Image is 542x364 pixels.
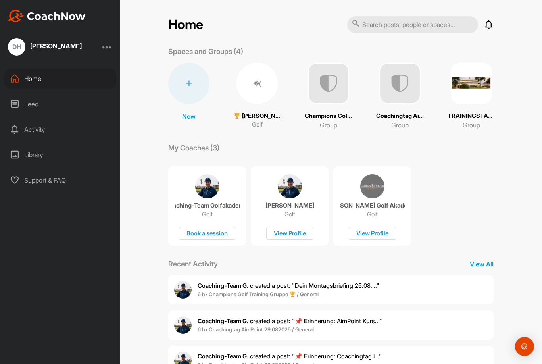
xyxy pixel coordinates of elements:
[4,69,116,89] div: Home
[308,63,349,104] img: uAAAAAElFTkSuQmCC
[8,38,25,56] div: DH
[198,317,248,325] b: Coaching-Team G.
[202,210,213,218] p: Golf
[168,143,219,153] p: My Coaches (3)
[448,63,495,130] a: TRAININGSTAG FITNESS MIT [PERSON_NAME] KAI [GEOGRAPHIC_DATA] [DATE]-[DATE]Group
[470,259,494,269] p: View All
[391,120,409,130] p: Group
[175,202,240,210] p: Coaching-Team Golfakademie
[4,170,116,190] div: Support & FAQ
[168,17,203,33] h2: Home
[4,145,116,165] div: Library
[30,43,82,49] div: [PERSON_NAME]
[233,112,281,121] p: 🏆 [PERSON_NAME] (18,5)
[198,352,382,360] span: created a post : "📌 Erinnerung: Coachingtag i..."
[515,337,534,356] div: Open Intercom Messenger
[252,120,263,129] p: Golf
[265,202,314,210] p: [PERSON_NAME]
[198,291,319,297] b: 6 h • Champions Golf Training Gruppe 🏆 / General
[182,112,196,121] p: New
[195,174,219,198] img: coach avatar
[168,258,218,269] p: Recent Activity
[179,227,235,240] div: Book a session
[305,112,352,121] p: Champions Golf Training Gruppe 🏆
[360,174,384,198] img: coach avatar
[174,316,192,334] img: user avatar
[236,63,278,104] div: �(
[320,120,337,130] p: Group
[198,282,248,289] b: Coaching-Team G.
[305,63,352,130] a: Champions Golf Training Gruppe 🏆Group
[284,210,295,218] p: Golf
[198,282,379,289] span: created a post : "Dein Montagsbriefing 25.08...."
[347,16,478,33] input: Search posts, people or spaces...
[198,317,382,325] span: created a post : "📌 Erinnerung: AimPoint Kurs..."
[448,112,495,121] p: TRAININGSTAG FITNESS MIT [PERSON_NAME] KAI [GEOGRAPHIC_DATA] [DATE]-[DATE]
[266,227,313,240] div: View Profile
[8,10,86,22] img: CoachNow
[349,227,396,240] div: View Profile
[198,352,248,360] b: Coaching-Team G.
[278,174,302,198] img: coach avatar
[233,63,281,130] a: �(🏆 [PERSON_NAME] (18,5)Golf
[340,202,405,210] p: [PERSON_NAME] Golf Akademie
[463,120,480,130] p: Group
[376,63,424,130] a: Coachingtag AimPoint 29.082025Group
[168,46,243,57] p: Spaces and Groups (4)
[379,63,421,104] img: uAAAAAElFTkSuQmCC
[376,112,424,121] p: Coachingtag AimPoint 29.082025
[174,281,192,299] img: user avatar
[367,210,378,218] p: Golf
[198,326,314,333] b: 6 h • Coachingtag AimPoint 29.082025 / General
[451,63,492,104] img: square_d2f5394d01c05d137a13f1bd48d921f5.png
[4,119,116,139] div: Activity
[4,94,116,114] div: Feed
